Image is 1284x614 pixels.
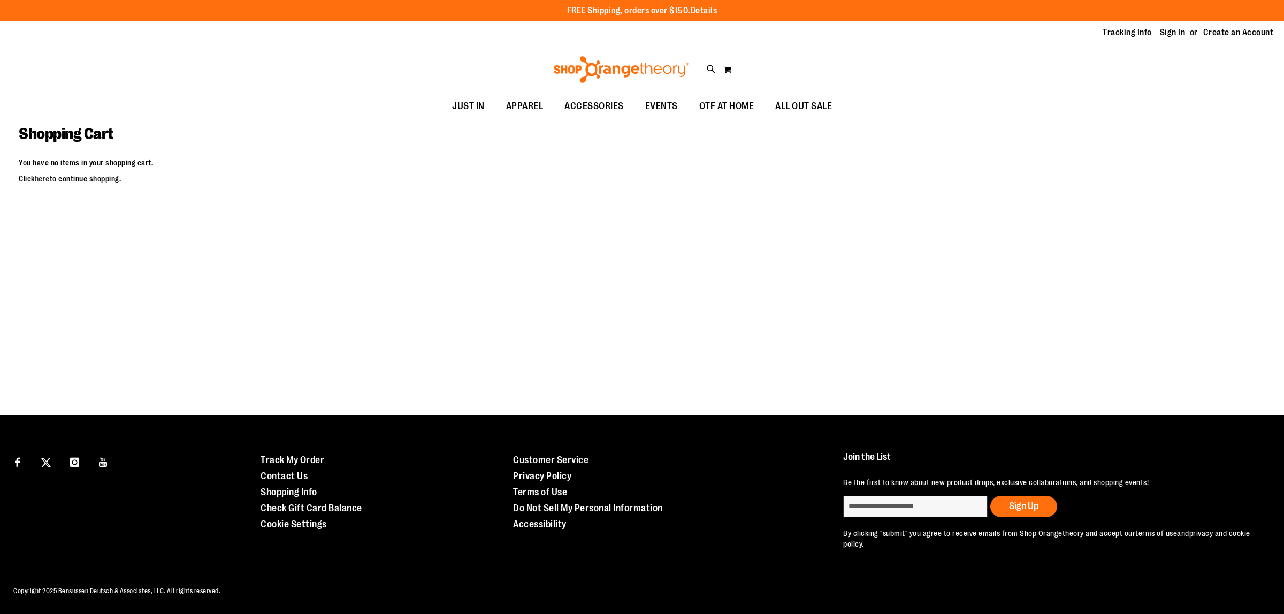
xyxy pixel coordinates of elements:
img: Twitter [41,458,51,467]
a: EVENTS [635,94,689,119]
span: Copyright 2025 Bensussen Deutsch & Associates, LLC. All rights reserved. [13,587,220,595]
a: Create an Account [1203,27,1274,39]
span: ALL OUT SALE [775,94,832,118]
input: enter email [843,496,988,517]
span: OTF AT HOME [699,94,754,118]
a: Privacy Policy [513,471,571,481]
a: Shopping Info [261,487,317,497]
a: ALL OUT SALE [765,94,843,119]
p: FREE Shipping, orders over $150. [567,5,717,17]
a: APPAREL [495,94,554,119]
a: Visit our Facebook page [8,452,27,471]
span: APPAREL [506,94,544,118]
a: Tracking Info [1103,27,1152,39]
span: ACCESSORIES [564,94,624,118]
span: JUST IN [452,94,485,118]
span: EVENTS [645,94,678,118]
a: Cookie Settings [261,519,327,529]
a: OTF AT HOME [689,94,765,119]
a: terms of use [1135,529,1177,538]
a: ACCESSORIES [554,94,635,119]
img: Shop Orangetheory [552,56,691,83]
a: Visit our Youtube page [94,452,113,471]
a: Check Gift Card Balance [261,503,362,513]
a: Accessibility [513,519,567,529]
span: Sign Up [1009,501,1038,511]
a: Track My Order [261,455,324,465]
span: Shopping Cart [19,125,113,143]
h4: Join the List [843,452,1255,472]
a: Visit our X page [37,452,56,471]
a: privacy and cookie policy. [843,529,1250,548]
a: Customer Service [513,455,588,465]
a: Details [691,6,717,16]
p: You have no items in your shopping cart. [19,157,1265,168]
a: Contact Us [261,471,308,481]
a: here [35,174,50,183]
p: By clicking "submit" you agree to receive emails from Shop Orangetheory and accept our and [843,528,1255,549]
a: Do Not Sell My Personal Information [513,503,663,513]
p: Click to continue shopping. [19,173,1265,184]
a: JUST IN [441,94,495,119]
a: Terms of Use [513,487,567,497]
p: Be the first to know about new product drops, exclusive collaborations, and shopping events! [843,477,1255,488]
button: Sign Up [990,496,1057,517]
a: Visit our Instagram page [65,452,84,471]
a: Sign In [1160,27,1186,39]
